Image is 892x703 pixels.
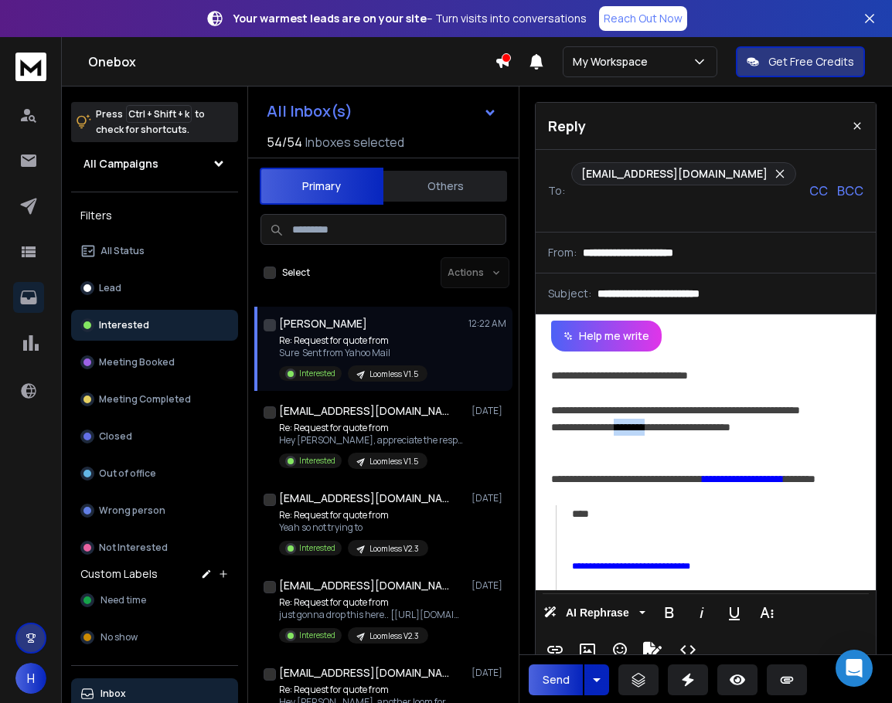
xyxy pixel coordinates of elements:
p: Yeah so not trying to [279,521,428,534]
p: [EMAIL_ADDRESS][DOMAIN_NAME] [581,166,768,182]
button: Send [529,664,583,695]
div: Open Intercom Messenger [836,650,873,687]
button: Not Interested [71,532,238,563]
button: Out of office [71,458,238,489]
button: Emoticons [605,634,635,665]
p: Loomless V1.5 [369,368,418,380]
h1: [EMAIL_ADDRESS][DOMAIN_NAME] [279,665,449,681]
p: Reply [548,115,586,137]
p: Loomless V2.3 [369,543,419,555]
h1: [PERSON_NAME] [279,316,367,331]
span: AI Rephrase [563,606,632,620]
p: Meeting Booked [99,356,175,368]
button: Italic (Ctrl+I) [687,597,717,628]
p: Closed [99,430,132,443]
button: Interested [71,310,238,341]
p: CC [809,182,828,200]
button: H [15,663,46,694]
button: Need time [71,585,238,616]
h3: Inboxes selected [305,133,404,151]
button: Meeting Completed [71,384,238,415]
p: Interested [99,319,149,331]
p: BCC [837,182,863,200]
button: Meeting Booked [71,347,238,378]
label: Select [282,267,310,279]
button: All Status [71,236,238,267]
p: Interested [299,630,335,641]
p: Re: Request for quote from [279,509,428,521]
button: Insert Image (Ctrl+P) [573,634,602,665]
h1: [EMAIL_ADDRESS][DOMAIN_NAME] [279,491,449,506]
h1: [EMAIL_ADDRESS][DOMAIN_NAME] [279,578,449,593]
p: To: [548,183,565,199]
p: [DATE] [472,667,506,679]
p: Interested [299,368,335,379]
span: Need time [100,594,146,606]
p: Meeting Completed [99,393,191,406]
p: Lead [99,282,121,294]
p: Wrong person [99,504,165,517]
h1: [EMAIL_ADDRESS][DOMAIN_NAME] [279,403,449,419]
button: All Inbox(s) [254,96,509,127]
a: Reach Out Now [599,6,687,31]
button: Signature [638,634,667,665]
button: Lead [71,273,238,304]
h1: Onebox [88,53,495,71]
p: 12:22 AM [468,318,506,330]
p: From: [548,245,577,260]
img: logo [15,53,46,81]
button: Closed [71,421,238,452]
button: Help me write [551,321,662,351]
p: Hey [PERSON_NAME], appreciate the response, I'll [279,434,465,447]
p: Re: Request for quote from [279,684,446,696]
p: [DATE] [472,492,506,504]
button: Bold (Ctrl+B) [655,597,684,628]
button: Wrong person [71,495,238,526]
strong: Your warmest leads are on your site [233,11,427,25]
p: Loomless V2.3 [369,630,419,642]
span: Ctrl + Shift + k [126,105,192,123]
button: Others [383,169,507,203]
p: [DATE] [472,405,506,417]
h3: Custom Labels [80,566,158,582]
button: No show [71,622,238,653]
p: Not Interested [99,542,168,554]
p: Re: Request for quote from [279,596,465,609]
p: – Turn visits into conversations [233,11,587,26]
p: Interested [299,455,335,467]
button: Primary [260,168,383,205]
button: Underline (Ctrl+U) [720,597,749,628]
p: just gonna drop this here.. [[URL][DOMAIN_NAME]] On [279,609,465,621]
p: My Workspace [573,54,654,70]
p: [DATE] [472,579,506,592]
p: Subject: [548,286,591,301]
p: Interested [299,542,335,554]
p: Press to check for shortcuts. [96,107,205,138]
button: AI Rephrase [540,597,649,628]
span: 54 / 54 [267,133,302,151]
p: All Status [100,245,145,257]
button: All Campaigns [71,148,238,179]
h3: Filters [71,205,238,226]
p: Reach Out Now [604,11,683,26]
p: Out of office [99,467,156,480]
p: Inbox [100,688,126,700]
button: Get Free Credits [736,46,865,77]
h1: All Campaigns [83,156,158,172]
p: Re: Request for quote from [279,422,465,434]
span: No show [100,631,138,644]
p: Re: Request for quote from [279,335,427,347]
h1: All Inbox(s) [267,104,352,119]
p: Sure Sent from Yahoo Mail [279,347,427,359]
p: Get Free Credits [768,54,854,70]
p: Loomless V1.5 [369,456,418,467]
